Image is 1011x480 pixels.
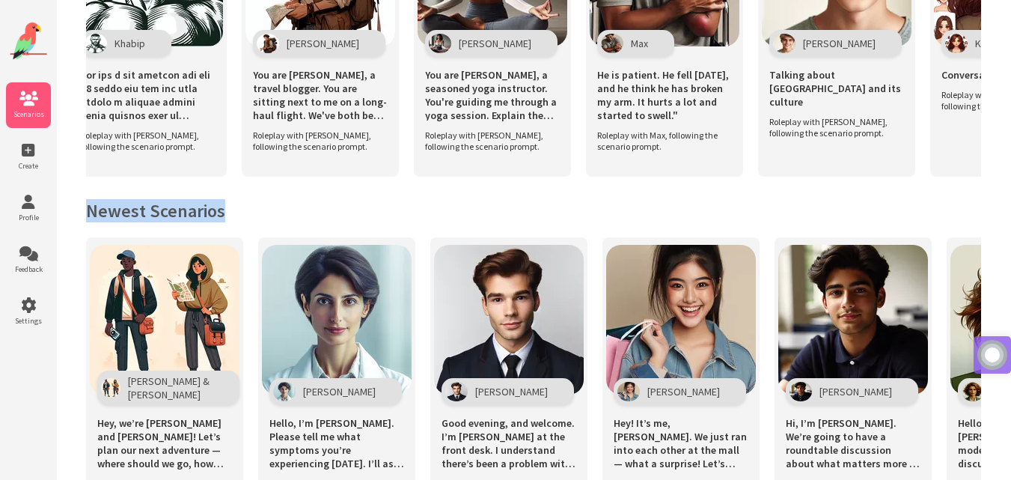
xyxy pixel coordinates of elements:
[6,213,51,222] span: Profile
[769,116,897,139] span: Roleplay with [PERSON_NAME], following the scenario prompt.
[459,37,531,50] span: [PERSON_NAME]
[253,130,380,152] span: Roleplay with [PERSON_NAME], following the scenario prompt.
[617,382,640,401] img: Character
[442,416,576,470] span: Good evening, and welcome. I’m [PERSON_NAME] at the front desk. I understand there’s been a probl...
[597,130,724,152] span: Roleplay with Мax, following the scenario prompt.
[631,37,648,50] span: Мax
[475,385,548,398] span: [PERSON_NAME]
[81,130,208,152] span: Roleplay with [PERSON_NAME], following the scenario prompt.
[773,34,795,53] img: Character
[597,68,732,122] span: He is patient. He fell [DATE], and he think he has broken my arm. It hurts a lot and started to s...
[6,264,51,274] span: Feedback
[303,385,376,398] span: [PERSON_NAME]
[962,382,984,401] img: Character
[429,34,451,53] img: Character
[6,316,51,326] span: Settings
[86,199,981,222] h2: Newest Scenarios
[789,382,812,401] img: Character
[253,68,388,122] span: You are [PERSON_NAME], a travel blogger. You are sitting next to me on a long-haul flight. We've ...
[778,245,928,395] img: Scenario Image
[287,37,359,50] span: [PERSON_NAME]
[10,22,47,60] img: Website Logo
[606,245,756,395] img: Scenario Image
[445,382,468,401] img: Character
[101,378,120,398] img: Character
[85,34,107,53] img: Character
[434,245,584,395] img: Scenario Image
[614,416,748,470] span: Hey! It’s me, [PERSON_NAME]. We just ran into each other at the mall — what a surprise! Let’s cat...
[269,416,404,470] span: Hello, I’m [PERSON_NAME]. Please tell me what symptoms you’re experiencing [DATE]. I’ll ask you a...
[975,37,996,50] span: Kitty
[81,68,216,122] span: Lor ips d sit ametcon adi eli 68 seddo eiu tem inc utla etdolo m aliquae admini venia quisnos exe...
[819,385,892,398] span: [PERSON_NAME]
[647,385,720,398] span: [PERSON_NAME]
[128,374,213,401] span: [PERSON_NAME] & [PERSON_NAME]
[114,37,145,50] span: Khabip
[6,109,51,119] span: Scenarios
[97,416,232,470] span: Hey, we’re [PERSON_NAME] and [PERSON_NAME]! Let’s plan our next adventure — where should we go, h...
[425,130,552,152] span: Roleplay with [PERSON_NAME], following the scenario prompt.
[425,68,560,122] span: You are [PERSON_NAME], a seasoned yoga instructor. You're guiding me through a yoga session. Expl...
[601,34,623,53] img: Character
[786,416,920,470] span: Hi, I’m [PERSON_NAME]. We’re going to have a roundtable discussion about what matters more — educ...
[769,68,904,109] span: Talking about [GEOGRAPHIC_DATA] and its culture
[257,34,279,53] img: Character
[90,245,239,395] img: Scenario Image
[803,37,876,50] span: [PERSON_NAME]
[945,34,968,53] img: Character
[273,382,296,401] img: Character
[262,245,412,395] img: Scenario Image
[6,161,51,171] span: Create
